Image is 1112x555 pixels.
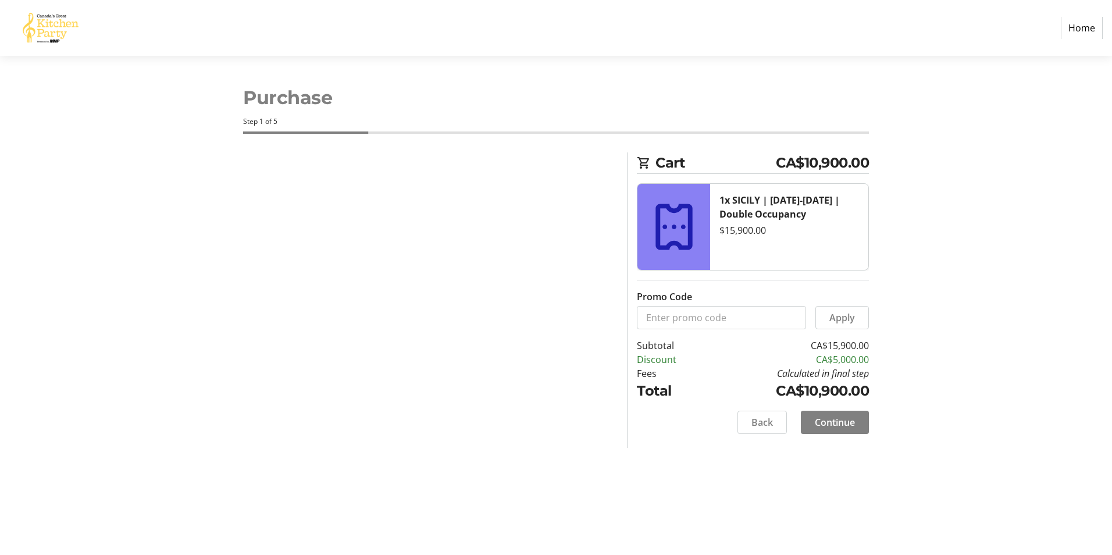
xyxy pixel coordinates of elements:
td: Discount [637,353,706,367]
span: Back [751,415,773,429]
h1: Purchase [243,84,869,112]
td: Calculated in final step [706,367,869,380]
td: Total [637,380,706,401]
span: Continue [815,415,855,429]
td: Subtotal [637,339,706,353]
td: CA$15,900.00 [706,339,869,353]
div: Step 1 of 5 [243,116,869,127]
button: Apply [815,306,869,329]
input: Enter promo code [637,306,806,329]
span: Cart [655,152,776,173]
img: Canada’s Great Kitchen Party's Logo [9,5,92,51]
td: CA$5,000.00 [706,353,869,367]
strong: 1x SICILY | [DATE]-[DATE] | Double Occupancy [719,194,840,220]
td: CA$10,900.00 [706,380,869,401]
div: $15,900.00 [719,223,859,237]
button: Back [737,411,787,434]
button: Continue [801,411,869,434]
label: Promo Code [637,290,692,304]
a: Home [1061,17,1103,39]
td: Fees [637,367,706,380]
span: Apply [829,311,855,325]
span: CA$10,900.00 [776,152,869,173]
